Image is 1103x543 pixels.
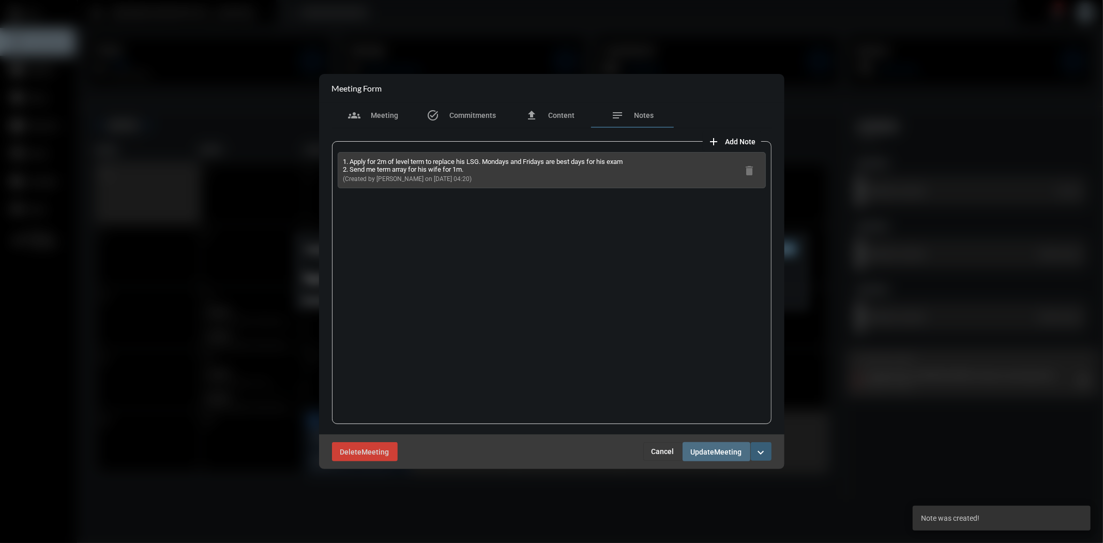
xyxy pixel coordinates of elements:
button: delete note [739,160,760,180]
span: Add Note [726,138,756,146]
span: Cancel [652,447,674,456]
span: Update [691,448,715,456]
span: Meeting [715,448,742,456]
mat-icon: expand_more [755,446,767,459]
span: Notes [634,111,654,119]
span: Note was created! [921,513,979,523]
mat-icon: groups [348,109,360,122]
button: UpdateMeeting [683,442,750,461]
button: DeleteMeeting [332,442,398,461]
mat-icon: add [708,135,720,148]
span: Delete [340,448,362,456]
button: add note [703,131,761,152]
button: Cancel [643,442,683,461]
span: Content [548,111,575,119]
span: Commitments [450,111,496,119]
h2: Meeting Form [332,83,382,93]
span: Meeting [371,111,398,119]
span: (Created by [PERSON_NAME] on [DATE] 04:20) [343,175,472,183]
mat-icon: task_alt [427,109,440,122]
span: Meeting [362,448,389,456]
mat-icon: delete [744,164,756,177]
mat-icon: notes [612,109,624,122]
mat-icon: file_upload [525,109,538,122]
p: 1. Apply for 2m of level term to replace his LSG. Mondays and Fridays are best days for his exam ... [343,158,623,173]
